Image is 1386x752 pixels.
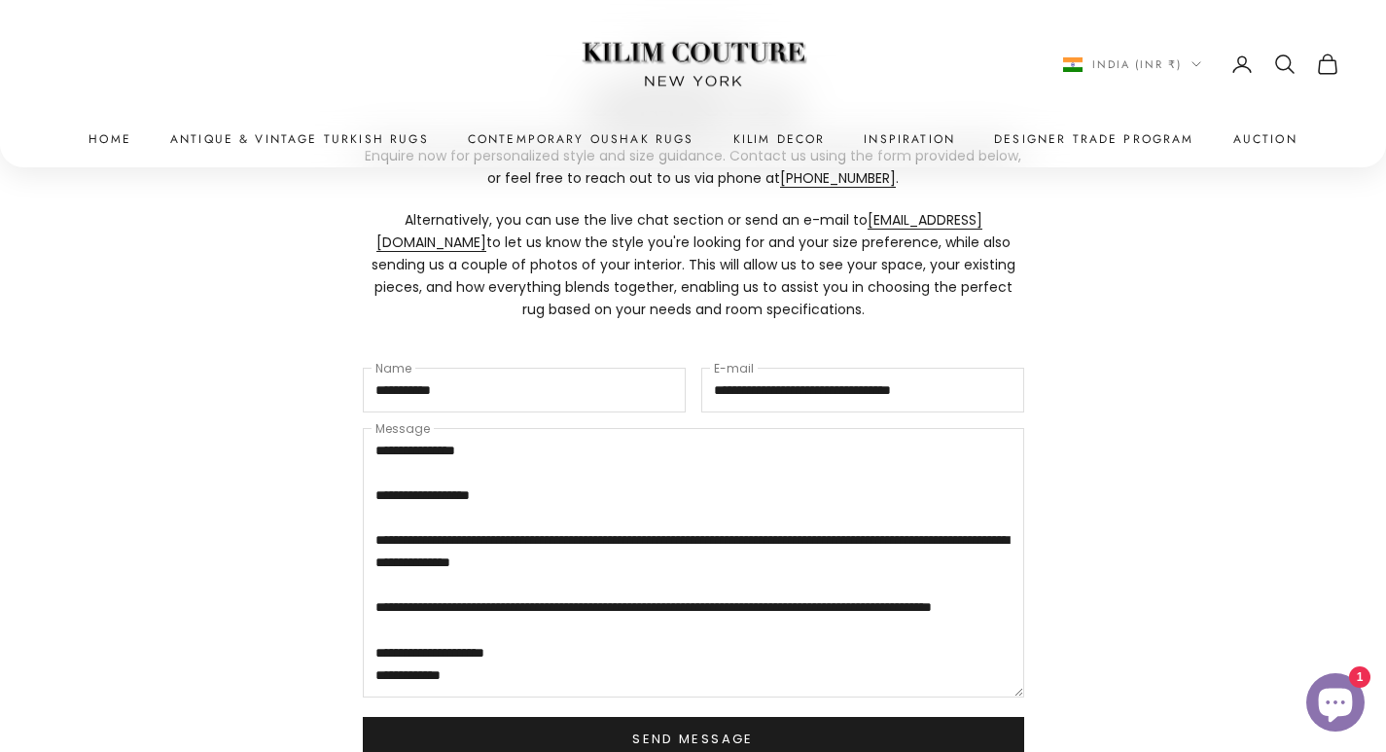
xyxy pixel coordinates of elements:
inbox-online-store-chat: Shopify online store chat [1300,673,1370,736]
a: Contemporary Oushak Rugs [468,129,694,149]
a: Home [89,129,131,149]
img: India [1063,57,1083,72]
a: Inspiration [864,129,955,149]
span: India (INR ₹) [1092,55,1182,73]
img: Logo of Kilim Couture New York [572,18,815,111]
nav: Secondary navigation [1063,53,1339,76]
summary: Kilim Decor [733,129,826,149]
p: Alternatively, you can use the live chat section or send an e-mail to to let us know the style yo... [363,209,1024,321]
button: Change country or currency [1063,55,1201,73]
a: Auction [1233,129,1297,149]
a: Antique & Vintage Turkish Rugs [170,129,429,149]
a: [PHONE_NUMBER] [780,168,896,188]
nav: Primary navigation [47,129,1339,149]
a: Designer Trade Program [994,129,1194,149]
